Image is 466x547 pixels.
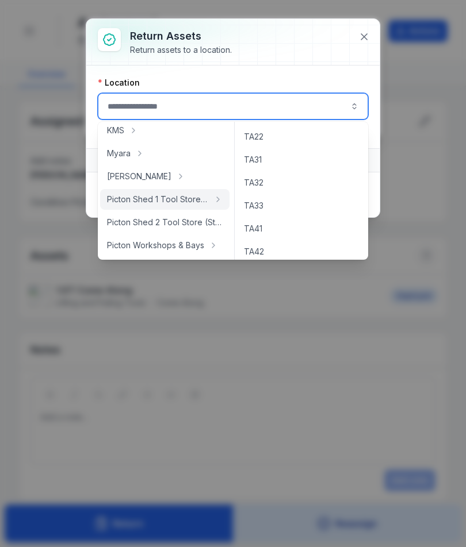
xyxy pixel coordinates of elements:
label: Location [98,77,140,88]
div: Return assets to a location. [130,44,232,56]
span: TA31 [244,154,262,165]
span: TA32 [244,177,263,188]
span: Myara [107,148,131,159]
span: TA33 [244,200,263,211]
span: Picton Workshops & Bays [107,240,204,251]
span: TA41 [244,223,262,234]
span: TA42 [244,246,264,257]
span: [PERSON_NAME] [107,171,171,182]
span: KMS [107,125,124,136]
span: Picton Shed 2 Tool Store (Storage) [107,217,223,228]
span: TA22 [244,131,263,142]
span: Picton Shed 1 Tool Store (Storage) [107,194,209,205]
h3: Return assets [130,28,232,44]
button: Assets1 [86,149,380,172]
